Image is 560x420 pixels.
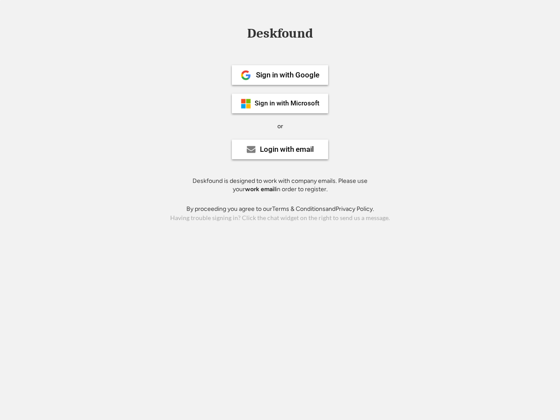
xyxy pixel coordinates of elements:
div: Sign in with Microsoft [255,100,319,107]
a: Terms & Conditions [272,205,325,213]
img: 1024px-Google__G__Logo.svg.png [241,70,251,80]
div: or [277,122,283,131]
strong: work email [245,185,276,193]
div: Deskfound [243,27,317,40]
div: Login with email [260,146,314,153]
div: Deskfound is designed to work with company emails. Please use your in order to register. [182,177,378,194]
a: Privacy Policy. [336,205,374,213]
img: ms-symbollockup_mssymbol_19.png [241,98,251,109]
div: By proceeding you agree to our and [186,205,374,213]
div: Sign in with Google [256,71,319,79]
